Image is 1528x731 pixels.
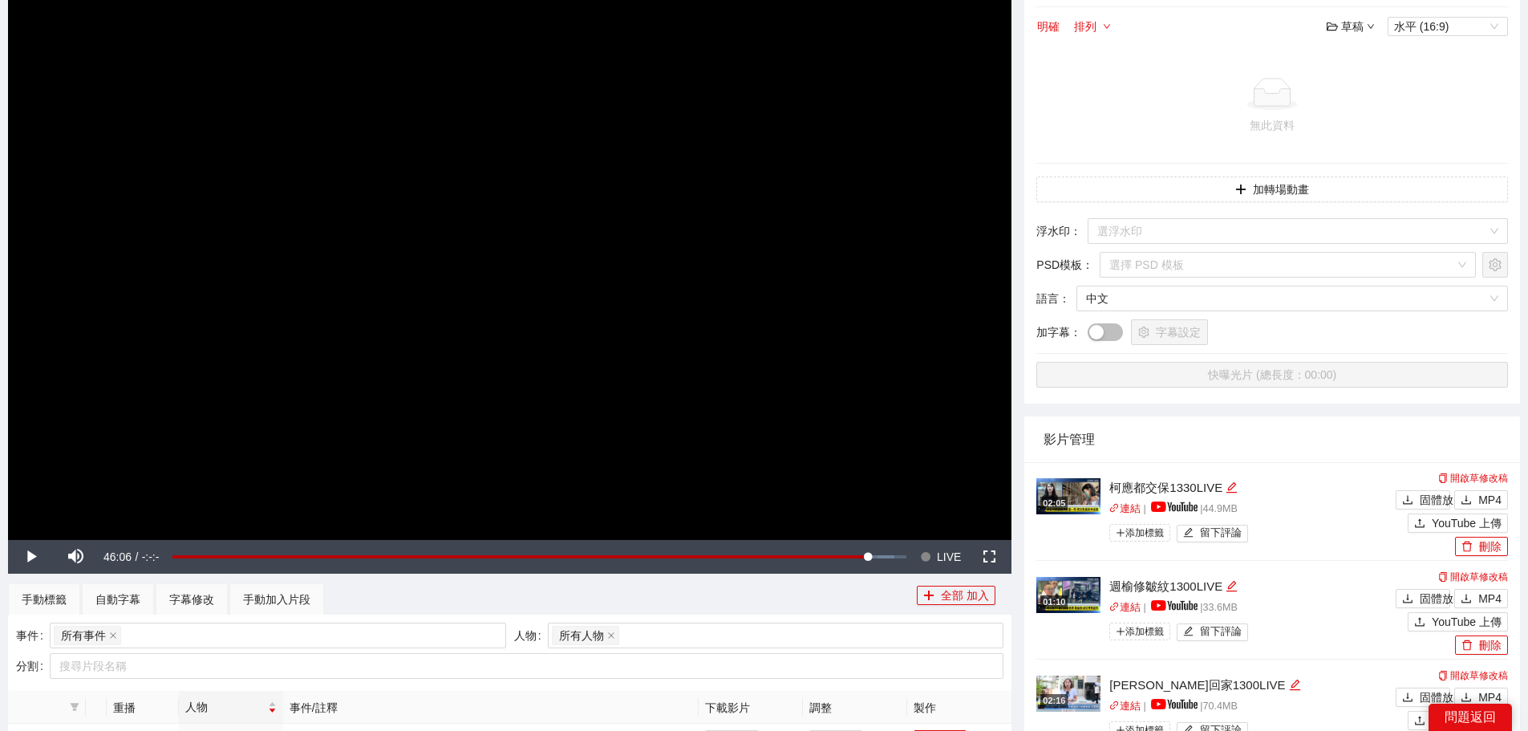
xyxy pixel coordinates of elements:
font: 開啟草修改稿 [1450,571,1508,583]
font: 刪除 [1479,540,1502,553]
font: 所有事件 [61,629,106,642]
span: 編輯 [1226,580,1238,592]
font: ： [1059,292,1070,305]
span: 複製 [1438,671,1448,680]
font: 重播 [113,701,136,714]
font: MB [1222,602,1238,613]
font: 加轉場動畫 [1253,183,1309,196]
span: 下載 [1402,494,1413,507]
button: Fullscreen [967,540,1011,574]
font: 人物 [514,629,537,642]
font: 70.4 [1202,701,1222,712]
button: 上傳YouTube 上傳 [1408,612,1508,632]
font: ： [1070,225,1081,238]
font: MB [1222,701,1238,712]
button: 明確 [1036,17,1060,36]
font: 33.6 [1202,602,1222,613]
span: 46:06 [103,550,132,563]
font: 分割 [16,660,39,672]
font: 連結 [1120,503,1141,514]
span: 加 [923,590,934,603]
font: 開啟草修改稿 [1450,473,1508,484]
span: 下載 [1461,593,1472,606]
a: 關聯連結 [1109,602,1141,613]
span: 下載 [1402,593,1413,606]
font: 排列 [1074,20,1096,33]
font: 影片管理 [1044,433,1095,446]
font: 無此資料 [1250,119,1295,132]
div: 編輯 [1226,577,1238,596]
font: 草稿 [1341,20,1364,33]
span: -:-:- [142,550,160,563]
span: 水平 (16:9) [1394,18,1502,35]
font: 週榆修皺紋1300LIVE [1109,579,1222,593]
font: 刪除 [1479,639,1502,652]
button: 環境 [1482,252,1508,278]
button: 加加轉場動畫 [1036,177,1508,202]
font: [PERSON_NAME]回家1300LIVE [1109,678,1285,692]
span: 刪除 [1461,640,1473,652]
font: 自動字幕 [95,593,140,606]
font: YouTube 上傳 [1432,615,1502,628]
span: 關聯 [1109,602,1120,612]
font: 人物 [185,701,208,713]
font: 事件 [16,629,39,642]
font: 開啟草修改稿 [1450,670,1508,681]
a: 關聯連結 [1109,701,1141,712]
img: yt_logo_rgb_light.a676ea31.png [1151,699,1198,709]
span: 關閉 [109,632,117,640]
font: | [1200,503,1202,514]
span: 中文 [1086,286,1498,311]
span: 上傳 [1414,518,1425,530]
font: | [1143,701,1145,712]
font: 手動標籤 [22,593,67,606]
button: 編輯留下評論 [1177,623,1248,641]
font: 明確 [1037,20,1060,33]
font: MB [1222,503,1238,514]
span: 編輯 [1289,679,1301,691]
button: 下載MP4 [1454,490,1508,510]
span: 向下 [1367,22,1375,30]
span: 下載 [1461,692,1472,705]
span: / [135,550,138,563]
span: 編輯 [1226,481,1238,493]
button: 下載MP4 [1454,589,1508,608]
img: e05940f9-c4fe-41e5-9f81-57f87e628875.jpg [1036,676,1100,712]
button: 下載固體放射治療 [1396,589,1450,608]
font: 中文 [1086,292,1109,305]
span: 加 [1235,184,1246,197]
button: 下載固體放射治療 [1396,490,1450,510]
font: 所有人物 [559,629,604,642]
font: 連結 [1120,602,1141,613]
button: 刪除刪除 [1455,537,1508,556]
span: 下載 [1461,494,1472,507]
font: 01:10 [1043,597,1065,607]
font: 浮水印 [1036,225,1070,238]
font: 留下評論 [1200,626,1242,637]
button: Play [8,540,53,574]
span: 向下 [1103,22,1111,32]
span: 篩選 [67,702,83,712]
font: 02:16 [1043,696,1065,705]
font: 固體放射治療 [1420,592,1487,605]
button: 編輯留下評論 [1177,525,1248,542]
font: 全部 加入 [941,589,989,602]
button: 排列向下 [1073,17,1112,36]
font: 留下評論 [1200,527,1242,538]
span: 篩選 [70,702,79,712]
a: 關聯連結 [1109,503,1141,514]
font: 字幕修改 [169,593,214,606]
button: 加全部 加入 [917,586,995,605]
font: 製作 [914,701,936,714]
font: 手動加入片段 [243,593,310,606]
font: ： [1082,258,1093,271]
font: 連結 [1120,701,1141,712]
div: 編輯 [1226,478,1238,497]
font: MP4 [1478,493,1502,506]
font: MP4 [1478,691,1502,704]
span: 上傳 [1414,616,1425,629]
button: 上傳YouTube 上傳 [1408,514,1508,533]
span: 下載 [1402,692,1413,705]
font: 語言 [1036,292,1059,305]
font: 事件/註釋 [290,701,338,714]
